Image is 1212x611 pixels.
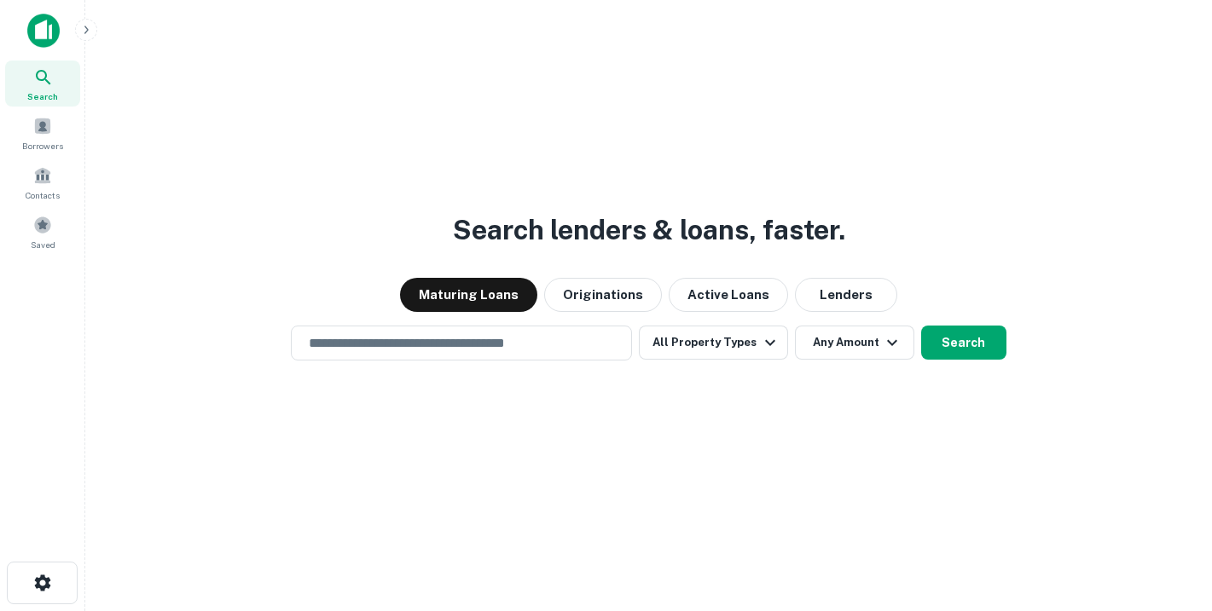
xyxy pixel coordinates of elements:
[5,159,80,205] a: Contacts
[1127,475,1212,556] iframe: Chat Widget
[639,326,787,360] button: All Property Types
[669,278,788,312] button: Active Loans
[27,14,60,48] img: capitalize-icon.png
[22,139,63,153] span: Borrowers
[400,278,537,312] button: Maturing Loans
[795,278,897,312] button: Lenders
[453,210,845,251] h3: Search lenders & loans, faster.
[921,326,1006,360] button: Search
[27,89,58,103] span: Search
[795,326,914,360] button: Any Amount
[5,209,80,255] a: Saved
[544,278,662,312] button: Originations
[31,238,55,251] span: Saved
[5,61,80,107] a: Search
[26,188,60,202] span: Contacts
[5,110,80,156] a: Borrowers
